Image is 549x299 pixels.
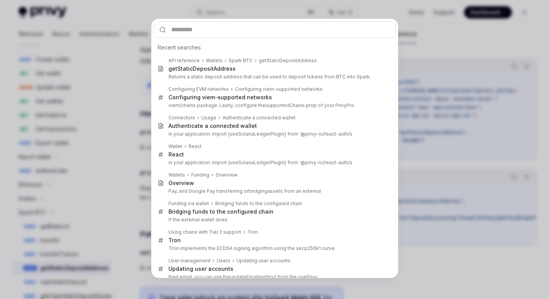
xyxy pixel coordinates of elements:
p: their email, you can use the method from the usePrivy [168,274,379,280]
b: useSolanaLedgerPlugin [230,160,284,165]
div: ging funds to the configured chain [168,208,274,215]
div: React [189,143,202,149]
div: Updating user accounts [168,265,233,272]
div: Usage [201,115,216,121]
b: Tron [247,229,258,235]
div: Connectors [168,115,195,121]
div: Wallets [168,172,185,178]
b: updateEmail [230,274,258,280]
div: getStaticDepositAddress [168,65,236,72]
b: Tron [168,237,181,243]
p: in your application: import { } from '@privy-io/react-auth/s [168,131,379,137]
div: Spark BTC [229,58,253,64]
b: bridging [248,188,267,194]
div: Using chains with Tier 2 support [168,229,241,235]
p: viem/chains package: Lastly, configure the s prop of your PrivyPro [168,102,379,109]
b: Brid [215,200,224,206]
div: Overview [168,180,194,187]
div: Wallets [206,58,223,64]
div: Overview [216,172,238,178]
div: getStaticDepositAddress [259,58,317,64]
div: Wallet [168,143,182,149]
p: Tron implements the ECDSA signing algorithm using the secp256k1 curve. [168,245,379,251]
div: ging funds to the configured chain [215,200,302,207]
div: Authenticate a connected wallet [223,115,296,121]
b: supportedChain [265,102,302,108]
p: If the external wallet does [168,217,379,223]
span: Recent searches [158,44,201,51]
div: API reference [168,58,200,64]
div: Funding [191,172,209,178]
p: Pay, and Google Pay transferring or assets from an external [168,188,379,194]
div: Authenticate a connected wallet [168,122,257,129]
div: Funding via wallet [168,200,209,207]
div: Configuring EVM networks [168,86,229,92]
div: Configuring viem-supported networks [168,94,272,101]
div: Users [217,258,230,264]
div: Updating user accounts [236,258,291,264]
p: in your application: import { } from '@privy-io/react-auth/s [168,160,379,166]
b: useSolanaLedgerPlugin [230,131,284,137]
div: React [168,151,184,158]
p: Returns a static deposit address that can be used to deposit tokens from BTC into Spark. [168,74,379,80]
div: User management [168,258,211,264]
div: Configuring viem-supported networks [235,86,323,92]
b: Brid [168,208,179,215]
